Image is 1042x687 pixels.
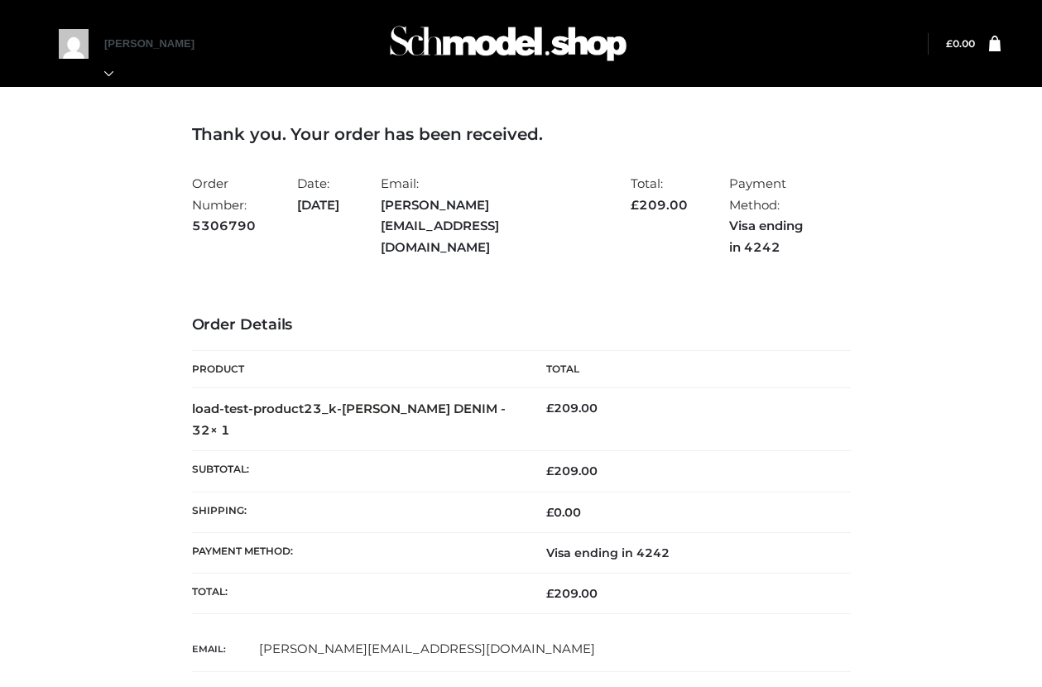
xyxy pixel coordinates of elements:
[546,505,554,520] span: £
[546,586,554,601] span: £
[729,215,809,257] strong: Visa ending in 4242
[192,532,521,573] th: Payment method:
[521,532,851,573] td: Visa ending in 4242
[384,11,632,76] img: Schmodel Admin 964
[546,401,598,416] bdi: 209.00
[546,464,598,478] span: 209.00
[381,195,590,258] strong: [PERSON_NAME][EMAIL_ADDRESS][DOMAIN_NAME]
[946,37,975,50] a: £0.00
[192,401,506,438] strong: load-test-product23_k-[PERSON_NAME] DENIM - 32
[297,195,339,216] strong: [DATE]
[546,401,554,416] span: £
[729,169,809,262] li: Payment Method:
[210,422,230,438] strong: × 1
[192,351,521,388] th: Product
[946,37,953,50] span: £
[192,124,851,144] h3: Thank you. Your order has been received.
[546,586,598,601] span: 209.00
[631,197,688,213] span: 209.00
[946,37,975,50] bdi: 0.00
[521,351,851,388] th: Total
[546,505,581,520] bdi: 0.00
[192,215,256,237] strong: 5306790
[192,451,521,492] th: Subtotal:
[259,627,851,671] td: [PERSON_NAME][EMAIL_ADDRESS][DOMAIN_NAME]
[546,464,554,478] span: £
[104,37,212,79] a: [PERSON_NAME]
[631,197,639,213] span: £
[192,627,259,671] th: Email:
[192,316,851,334] h3: Order Details
[192,574,521,614] th: Total:
[631,169,688,262] li: Total:
[381,169,590,262] li: Email:
[192,492,521,532] th: Shipping:
[297,169,339,262] li: Date:
[192,169,256,262] li: Order Number:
